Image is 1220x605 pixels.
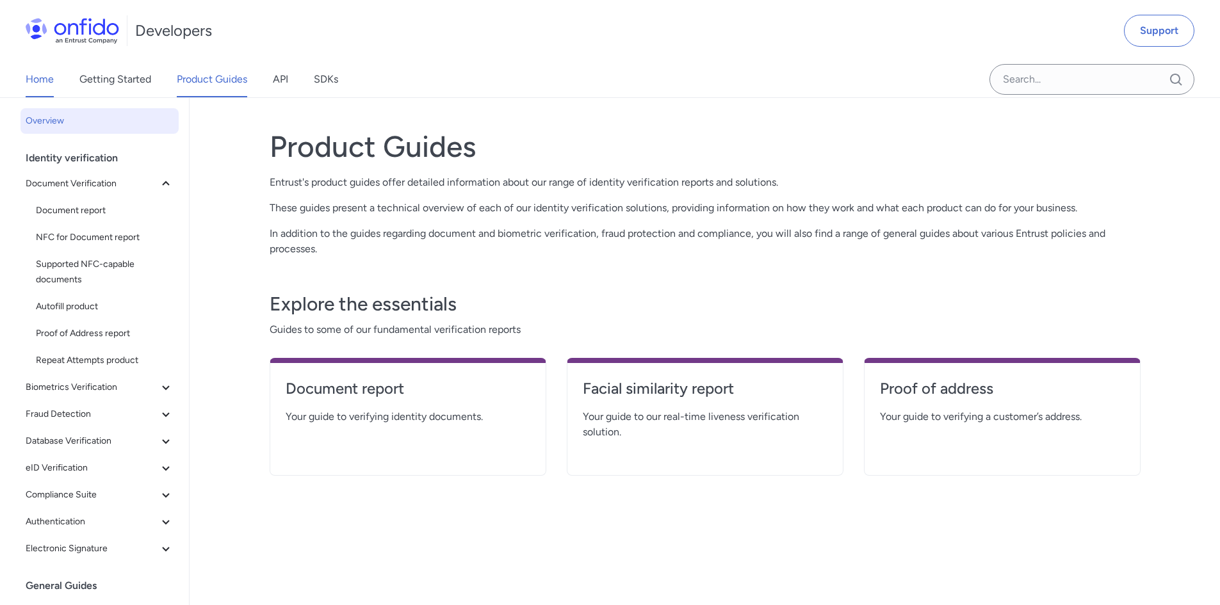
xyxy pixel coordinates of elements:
h1: Product Guides [270,129,1141,165]
span: eID Verification [26,460,158,476]
h4: Facial similarity report [583,378,827,399]
span: Your guide to verifying a customer’s address. [880,409,1125,424]
h4: Proof of address [880,378,1125,399]
h1: Developers [135,20,212,41]
input: Onfido search input field [989,64,1194,95]
h4: Document report [286,378,530,399]
a: API [273,61,288,97]
a: Proof of Address report [31,321,179,346]
span: Autofill product [36,299,174,314]
div: Identity verification [26,145,184,171]
button: Biometrics Verification [20,375,179,400]
p: These guides present a technical overview of each of our identity verification solutions, providi... [270,200,1141,216]
button: Database Verification [20,428,179,454]
span: Document Verification [26,176,158,191]
span: Your guide to our real-time liveness verification solution. [583,409,827,440]
a: NFC for Document report [31,225,179,250]
div: General Guides [26,573,184,599]
button: Compliance Suite [20,482,179,508]
span: Biometrics Verification [26,380,158,395]
span: Proof of Address report [36,326,174,341]
span: Database Verification [26,433,158,449]
a: Autofill product [31,294,179,319]
button: Document Verification [20,171,179,197]
button: Authentication [20,509,179,535]
span: Fraud Detection [26,407,158,422]
a: Supported NFC-capable documents [31,252,179,293]
span: Overview [26,113,174,129]
span: Your guide to verifying identity documents. [286,409,530,424]
span: Compliance Suite [26,487,158,503]
a: Home [26,61,54,97]
button: Electronic Signature [20,536,179,561]
span: Repeat Attempts product [36,353,174,368]
button: eID Verification [20,455,179,481]
span: Supported NFC-capable documents [36,257,174,287]
a: Facial similarity report [583,378,827,409]
h3: Explore the essentials [270,291,1141,317]
p: Entrust's product guides offer detailed information about our range of identity verification repo... [270,175,1141,190]
button: Fraud Detection [20,401,179,427]
span: NFC for Document report [36,230,174,245]
a: Support [1124,15,1194,47]
a: Document report [286,378,530,409]
span: Authentication [26,514,158,529]
a: Getting Started [79,61,151,97]
a: Proof of address [880,378,1125,409]
a: SDKs [314,61,338,97]
span: Document report [36,203,174,218]
span: Guides to some of our fundamental verification reports [270,322,1141,337]
a: Overview [20,108,179,134]
img: Onfido Logo [26,18,119,44]
a: Product Guides [177,61,247,97]
a: Document report [31,198,179,223]
span: Electronic Signature [26,541,158,556]
a: Repeat Attempts product [31,348,179,373]
p: In addition to the guides regarding document and biometric verification, fraud protection and com... [270,226,1141,257]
